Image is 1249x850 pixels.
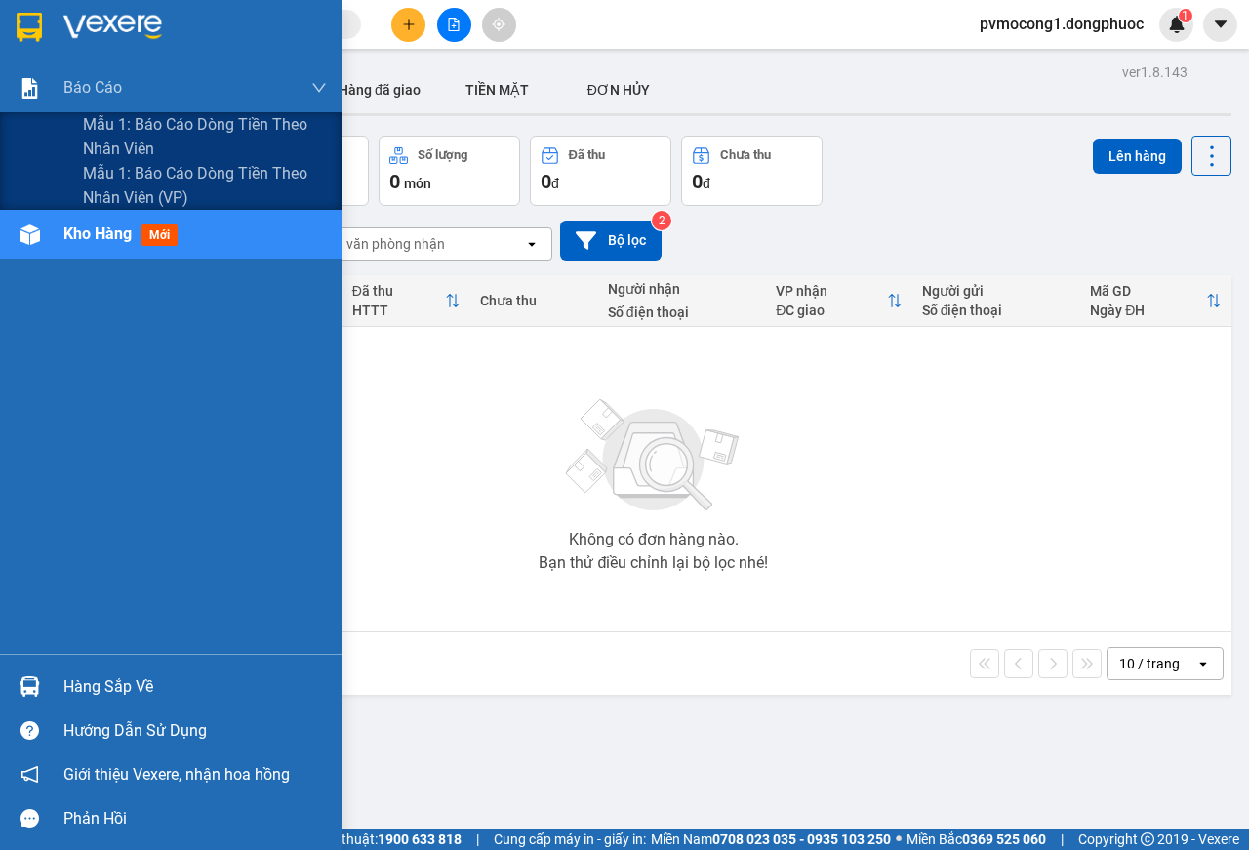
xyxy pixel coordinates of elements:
[712,831,891,847] strong: 0708 023 035 - 0935 103 250
[20,809,39,828] span: message
[551,176,559,191] span: đ
[569,532,739,547] div: Không có đơn hàng nào.
[342,275,470,327] th: Toggle SortBy
[776,283,886,299] div: VP nhận
[896,835,902,843] span: ⚪️
[492,18,505,31] span: aim
[1203,8,1237,42] button: caret-down
[692,170,703,193] span: 0
[402,18,416,31] span: plus
[541,170,551,193] span: 0
[63,762,290,787] span: Giới thiệu Vexere, nhận hoa hồng
[20,721,39,740] span: question-circle
[556,387,751,524] img: svg+xml;base64,PHN2ZyBjbGFzcz0ibGlzdC1wbHVnX19zdmciIHhtbG5zPSJodHRwOi8vd3d3LnczLm9yZy8yMDAwL3N2Zy...
[352,303,445,318] div: HTTT
[141,224,178,246] span: mới
[465,82,529,98] span: TIỀN MẶT
[418,148,467,162] div: Số lượng
[1119,654,1180,673] div: 10 / trang
[964,12,1159,36] span: pvmocong1.dongphuoc
[524,236,540,252] svg: open
[1179,9,1192,22] sup: 1
[1090,283,1206,299] div: Mã GD
[404,176,431,191] span: món
[907,829,1046,850] span: Miền Bắc
[922,283,1071,299] div: Người gửi
[539,555,768,571] div: Bạn thử điều chỉnh lại bộ lọc nhé!
[1212,16,1229,33] span: caret-down
[681,136,823,206] button: Chưa thu0đ
[1141,832,1154,846] span: copyright
[447,18,461,31] span: file-add
[20,765,39,784] span: notification
[560,221,662,261] button: Bộ lọc
[323,66,436,113] button: Hàng đã giao
[20,676,40,697] img: warehouse-icon
[480,293,588,308] div: Chưa thu
[352,283,445,299] div: Đã thu
[494,829,646,850] span: Cung cấp máy in - giấy in:
[389,170,400,193] span: 0
[776,303,886,318] div: ĐC giao
[608,304,757,320] div: Số điện thoại
[437,8,471,42] button: file-add
[83,112,327,161] span: Mẫu 1: Báo cáo dòng tiền theo nhân viên
[651,829,891,850] span: Miền Nam
[20,78,40,99] img: solution-icon
[569,148,605,162] div: Đã thu
[1195,656,1211,671] svg: open
[391,8,425,42] button: plus
[63,804,327,833] div: Phản hồi
[922,303,1071,318] div: Số điện thoại
[17,13,42,42] img: logo-vxr
[1080,275,1231,327] th: Toggle SortBy
[379,136,520,206] button: Số lượng0món
[1122,61,1188,83] div: ver 1.8.143
[63,716,327,746] div: Hướng dẫn sử dụng
[1182,9,1189,22] span: 1
[63,672,327,702] div: Hàng sắp về
[530,136,671,206] button: Đã thu0đ
[703,176,710,191] span: đ
[476,829,479,850] span: |
[482,8,516,42] button: aim
[63,75,122,100] span: Báo cáo
[1061,829,1064,850] span: |
[1168,16,1186,33] img: icon-new-feature
[284,829,462,850] span: Hỗ trợ kỹ thuật:
[962,831,1046,847] strong: 0369 525 060
[1093,139,1182,174] button: Lên hàng
[378,831,462,847] strong: 1900 633 818
[1090,303,1206,318] div: Ngày ĐH
[20,224,40,245] img: warehouse-icon
[311,80,327,96] span: down
[311,234,445,254] div: Chọn văn phòng nhận
[63,224,132,243] span: Kho hàng
[587,82,650,98] span: ĐƠN HỦY
[652,211,671,230] sup: 2
[766,275,911,327] th: Toggle SortBy
[83,161,327,210] span: Mẫu 1: Báo cáo dòng tiền theo nhân viên (VP)
[608,281,757,297] div: Người nhận
[720,148,771,162] div: Chưa thu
